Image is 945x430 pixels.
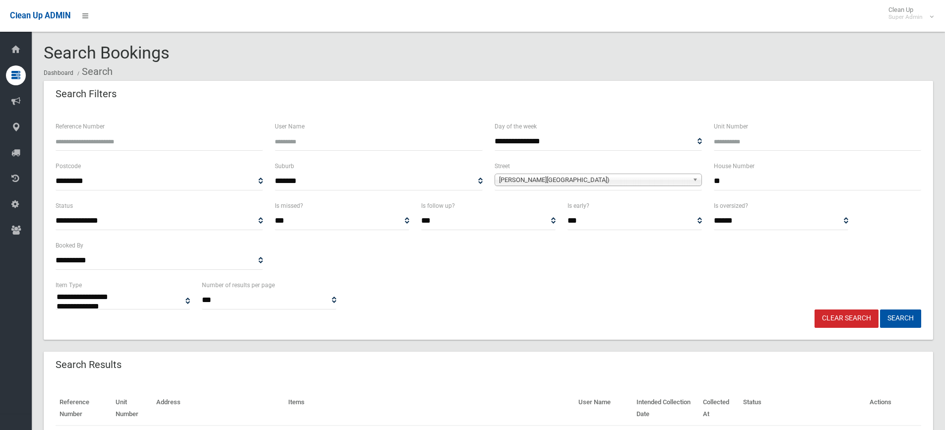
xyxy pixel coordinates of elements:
th: Unit Number [112,391,152,426]
label: Unit Number [714,121,748,132]
small: Super Admin [888,13,923,21]
span: Clean Up ADMIN [10,11,70,20]
label: Status [56,200,73,211]
label: Booked By [56,240,83,251]
label: Is missed? [275,200,303,211]
th: Collected At [699,391,739,426]
th: Status [739,391,866,426]
span: Search Bookings [44,43,170,62]
label: Is oversized? [714,200,748,211]
label: Suburb [275,161,294,172]
header: Search Filters [44,84,128,104]
label: Item Type [56,280,82,291]
label: Reference Number [56,121,105,132]
th: Address [152,391,284,426]
label: Postcode [56,161,81,172]
label: Day of the week [495,121,537,132]
a: Dashboard [44,69,73,76]
span: Clean Up [883,6,933,21]
th: User Name [574,391,632,426]
label: Street [495,161,510,172]
th: Reference Number [56,391,112,426]
span: [PERSON_NAME][GEOGRAPHIC_DATA]) [499,174,689,186]
th: Intended Collection Date [632,391,699,426]
label: Is follow up? [421,200,455,211]
label: Number of results per page [202,280,275,291]
header: Search Results [44,355,133,374]
th: Items [284,391,574,426]
th: Actions [866,391,921,426]
a: Clear Search [815,309,879,328]
button: Search [880,309,921,328]
label: Is early? [567,200,589,211]
label: User Name [275,121,305,132]
label: House Number [714,161,755,172]
li: Search [75,62,113,81]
